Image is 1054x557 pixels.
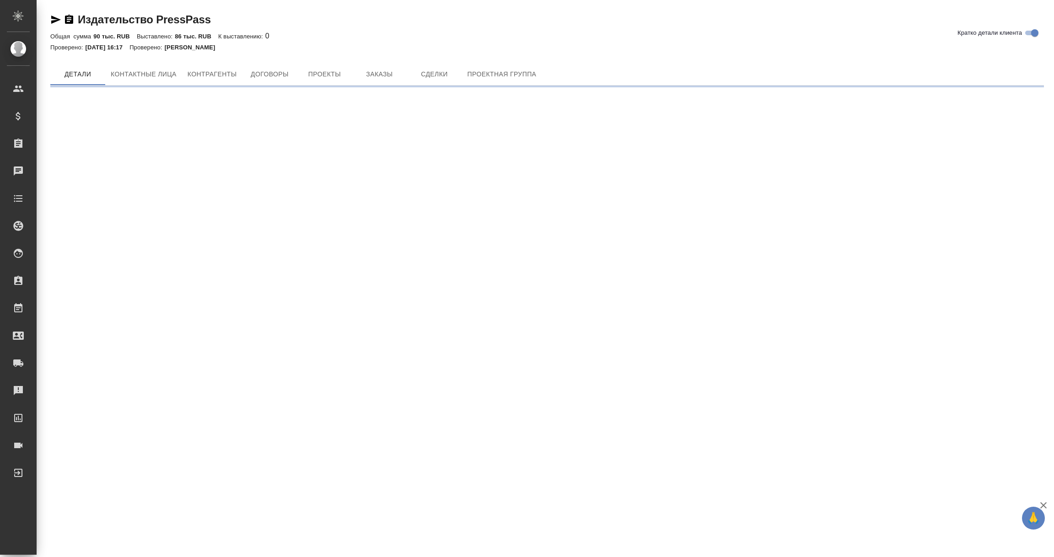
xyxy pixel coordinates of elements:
a: Издательство PressPass [78,13,211,26]
span: Заказы [357,69,401,80]
p: [PERSON_NAME] [165,44,222,51]
p: К выставлению: [218,33,265,40]
p: 90 тыс. RUB [93,33,137,40]
span: Договоры [247,69,291,80]
p: Проверено: [50,44,86,51]
button: Скопировать ссылку для ЯМессенджера [50,14,61,25]
span: Сделки [412,69,456,80]
button: 🙏 [1022,507,1045,530]
span: Проекты [302,69,346,80]
button: Скопировать ссылку [64,14,75,25]
span: Контрагенты [188,69,237,80]
p: Проверено: [129,44,165,51]
p: Выставлено: [137,33,175,40]
span: Проектная группа [467,69,536,80]
span: Кратко детали клиента [957,28,1022,37]
p: 86 тыс. RUB [175,33,218,40]
p: [DATE] 16:17 [86,44,130,51]
span: 🙏 [1026,509,1041,528]
span: Детали [56,69,100,80]
p: Общая сумма [50,33,93,40]
div: 0 [50,31,1044,42]
span: Контактные лица [111,69,177,80]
